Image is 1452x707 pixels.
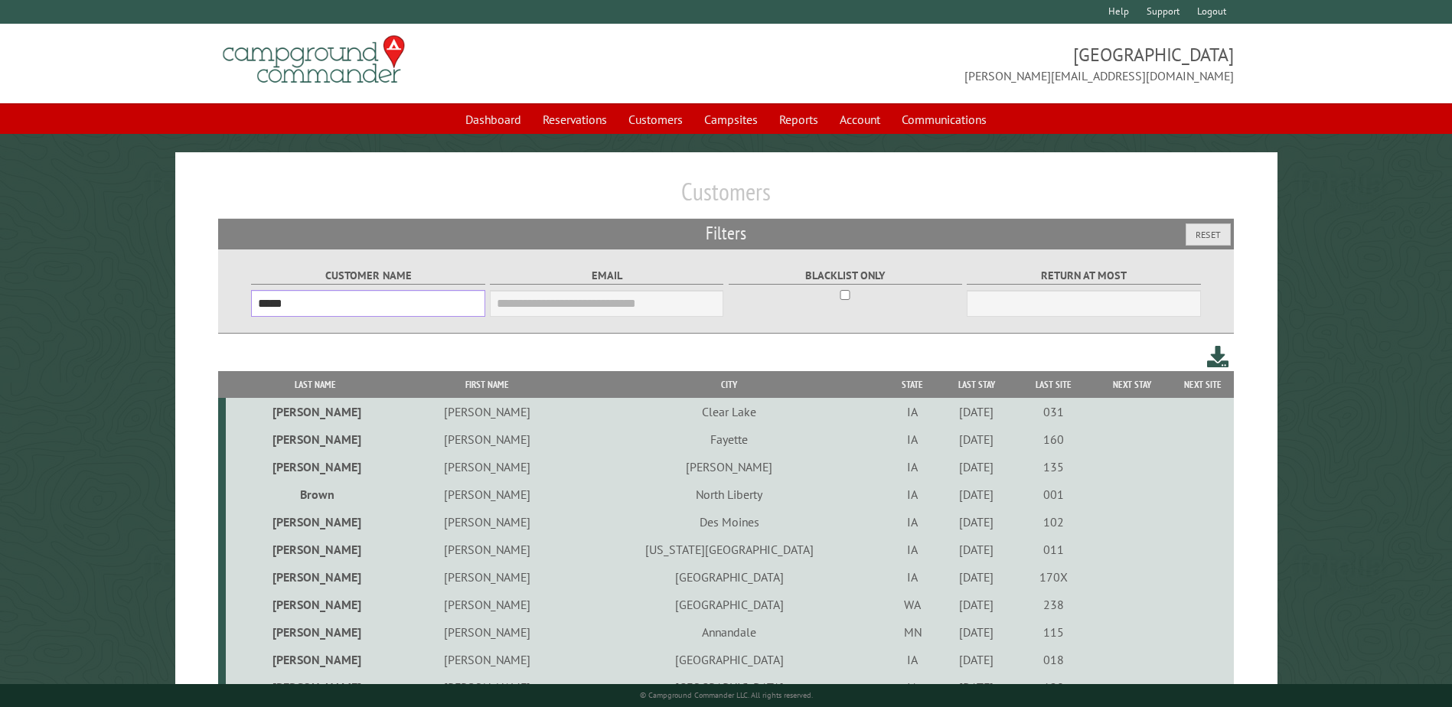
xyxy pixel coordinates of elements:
td: [PERSON_NAME] [404,453,571,481]
td: IA [888,673,938,701]
td: IA [888,536,938,563]
label: Customer Name [251,267,485,285]
td: [GEOGRAPHIC_DATA] [571,591,888,618]
td: [PERSON_NAME] [404,673,571,701]
td: 120 [1015,673,1091,701]
td: North Liberty [571,481,888,508]
a: Reports [770,105,827,134]
td: [PERSON_NAME] [404,591,571,618]
td: Des Moines [571,508,888,536]
label: Email [490,267,723,285]
td: 238 [1015,591,1091,618]
th: Last Stay [938,371,1016,398]
a: Communications [892,105,996,134]
a: Campsites [695,105,767,134]
td: WA [888,591,938,618]
td: IA [888,453,938,481]
td: 001 [1015,481,1091,508]
td: [GEOGRAPHIC_DATA] [571,563,888,591]
h1: Customers [218,177,1233,219]
td: 102 [1015,508,1091,536]
div: [DATE] [940,597,1013,612]
div: [DATE] [940,569,1013,585]
span: [GEOGRAPHIC_DATA] [PERSON_NAME][EMAIL_ADDRESS][DOMAIN_NAME] [726,42,1234,85]
td: [PERSON_NAME] [226,425,403,453]
td: 018 [1015,646,1091,673]
th: City [571,371,888,398]
th: Next Site [1173,371,1234,398]
div: [DATE] [940,624,1013,640]
td: [PERSON_NAME] [226,618,403,646]
td: [PERSON_NAME] [404,536,571,563]
td: IA [888,425,938,453]
td: [PERSON_NAME] [226,398,403,425]
td: [PERSON_NAME] [571,453,888,481]
div: [DATE] [940,432,1013,447]
td: 011 [1015,536,1091,563]
div: [DATE] [940,542,1013,557]
td: [PERSON_NAME] [226,646,403,673]
td: [PERSON_NAME] [404,398,571,425]
td: Annandale [571,618,888,646]
div: [DATE] [940,459,1013,474]
td: [PERSON_NAME] [226,673,403,701]
td: 135 [1015,453,1091,481]
td: [PERSON_NAME] [404,508,571,536]
td: 031 [1015,398,1091,425]
th: Next Stay [1091,371,1172,398]
div: [DATE] [940,514,1013,529]
td: IA [888,508,938,536]
a: Account [830,105,889,134]
td: [US_STATE][GEOGRAPHIC_DATA] [571,536,888,563]
td: [PERSON_NAME] [226,508,403,536]
td: IA [888,481,938,508]
th: Last Name [226,371,403,398]
td: [PERSON_NAME] [226,591,403,618]
td: Clear Lake [571,398,888,425]
td: IA [888,398,938,425]
td: [GEOGRAPHIC_DATA] [571,646,888,673]
a: Dashboard [456,105,530,134]
td: IA [888,563,938,591]
td: IA [888,646,938,673]
td: [PERSON_NAME] [404,481,571,508]
div: [DATE] [940,679,1013,695]
div: [DATE] [940,404,1013,419]
h2: Filters [218,219,1233,248]
label: Blacklist only [729,267,962,285]
div: [DATE] [940,652,1013,667]
td: [PERSON_NAME] [226,536,403,563]
td: 115 [1015,618,1091,646]
small: © Campground Commander LLC. All rights reserved. [640,690,813,700]
td: Brown [226,481,403,508]
td: [PERSON_NAME] [226,453,403,481]
a: Reservations [533,105,616,134]
td: [PERSON_NAME] [404,646,571,673]
td: [PERSON_NAME] [404,425,571,453]
td: [GEOGRAPHIC_DATA] [571,673,888,701]
th: Last Site [1015,371,1091,398]
td: [PERSON_NAME] [404,563,571,591]
td: [PERSON_NAME] [226,563,403,591]
td: [PERSON_NAME] [404,618,571,646]
a: Customers [619,105,692,134]
a: Download this customer list (.csv) [1207,343,1229,371]
label: Return at most [967,267,1200,285]
div: [DATE] [940,487,1013,502]
td: MN [888,618,938,646]
th: State [888,371,938,398]
img: Campground Commander [218,30,409,90]
td: 160 [1015,425,1091,453]
td: Fayette [571,425,888,453]
th: First Name [404,371,571,398]
button: Reset [1186,223,1231,246]
td: 170X [1015,563,1091,591]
